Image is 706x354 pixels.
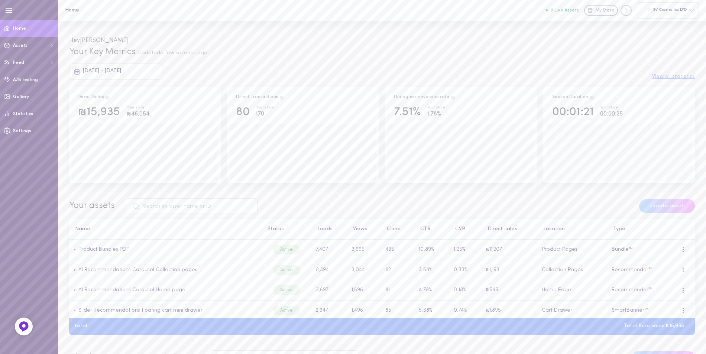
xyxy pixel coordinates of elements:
td: 10.89% [414,240,449,260]
td: 3,697 [312,280,347,301]
a: AI Recommendations Carousel Collection pages [78,267,197,273]
div: total [69,324,93,329]
td: 81 [381,280,414,301]
a: AI Recommendations Carousel Home page [76,287,185,293]
div: Direct Sales [78,94,110,101]
div: 00:00:25 [600,110,623,119]
span: Cart Drawer [542,308,572,313]
span: The percentage of users who interacted with one of Dialogue`s assets and ended up purchasing in t... [450,95,456,99]
button: Status [264,227,284,232]
td: 0.74% [449,301,482,321]
a: Product Bundles PDP [78,247,129,252]
button: View all statistics [652,74,695,79]
div: Your store [256,106,274,110]
a: AI Recommendations Carousel Collection pages [76,267,197,273]
span: Recommender™ [612,267,652,273]
button: Direct sales [484,227,517,232]
button: 9 Live Assets [546,8,579,13]
div: 1.78% [427,110,445,119]
span: Settings [13,129,31,133]
div: Knowledge center [621,5,632,16]
h1: Home [65,7,188,13]
div: Active [273,306,300,315]
span: • [74,247,76,252]
span: Home [13,26,26,31]
div: ₪15,935 [78,106,120,119]
td: 85 [381,301,414,321]
span: Gallery [13,95,29,99]
a: 9 Live Assets [546,8,584,13]
div: 00:01:21 [552,106,594,119]
div: Direct Transactions [236,94,284,101]
span: • [74,267,76,273]
span: Recommender™ [612,287,652,293]
div: Your store [600,106,623,110]
button: Views [349,227,367,232]
div: Your store [427,106,445,110]
span: [DATE] - [DATE] [83,68,121,74]
span: Direct Sales are the result of users clicking on a product and then purchasing the exact same pro... [105,95,110,99]
td: 0.33% [449,260,482,280]
span: Bundle™ [612,247,633,252]
span: Your Key Metrics [69,48,136,56]
button: Create asset [639,199,695,213]
span: Updated a few seconds ago [138,50,207,56]
button: Loads [314,227,333,232]
span: Your assets [69,201,115,210]
td: 0.18% [449,280,482,301]
a: Slider Recommendations floating cart mini drawer [78,308,203,313]
a: Product Bundles PDP [76,247,129,252]
div: ₪46,054 [127,110,149,119]
a: My Store [584,5,618,16]
td: ₪1,895 [482,301,537,321]
td: 1.25% [449,240,482,260]
span: Collection Pages [542,267,583,273]
td: 3.68% [414,260,449,280]
td: 2,347 [312,301,347,321]
td: 3,995 [347,240,381,260]
a: AI Recommendations Carousel Home page [78,287,185,293]
a: Slider Recommendations floating cart mini drawer [76,308,203,313]
div: 7.51% [394,106,421,119]
input: Search by asset name or ID [126,198,258,214]
span: Product Pages [542,247,577,252]
span: • [74,287,76,293]
img: Feedback Button [18,321,29,332]
td: 3,044 [347,260,381,280]
td: 112 [381,260,414,280]
button: Location [540,227,565,232]
td: ₪1,193 [482,260,537,280]
div: Active [273,285,300,295]
span: A/B testing [13,78,38,82]
td: 7,407 [312,240,347,260]
span: Feed [13,61,24,65]
div: 80 [236,106,250,119]
div: Dialogue conversion rate [394,94,456,101]
div: GV Cosmetics LTD [637,2,699,18]
td: 5.68% [414,301,449,321]
td: ₪585 [482,280,537,301]
button: CTR [417,227,431,232]
td: 1,696 [347,280,381,301]
button: Clicks [383,227,401,232]
td: 4.78% [414,280,449,301]
span: My Store [595,7,615,14]
div: Active [273,265,300,275]
td: 435 [381,240,414,260]
div: Active [273,245,300,254]
td: 1,496 [347,301,381,321]
td: 8,394 [312,260,347,280]
td: ₪11,207 [482,240,537,260]
span: Home Page [542,287,571,293]
span: Track how your session duration increase once users engage with your Assets [589,95,595,99]
div: 170 [256,110,274,119]
div: Total Pure sales: ₪15,935 [618,324,690,329]
span: Total transactions from users who clicked on a product through Dialogue assets, and purchased the... [279,95,284,99]
span: Statistics [13,112,33,116]
span: Assets [13,43,27,48]
span: Hey [PERSON_NAME] [69,38,128,43]
span: SmartBanner™ [612,308,648,313]
div: Your store [127,106,149,110]
button: Name [71,227,90,232]
div: Session Duration [552,94,595,101]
